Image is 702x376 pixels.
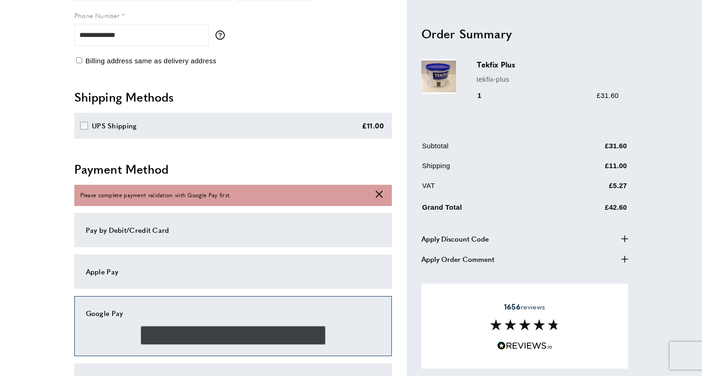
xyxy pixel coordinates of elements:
[86,308,380,319] div: Google Pay
[421,233,489,244] span: Apply Discount Code
[477,59,619,70] h3: Tekfix Plus
[504,302,545,311] span: reviews
[422,200,554,219] td: Grand Total
[74,11,120,20] span: Phone Number
[597,91,619,99] span: £31.60
[80,191,231,200] span: Please complete payment validation with Google Pay first.
[422,180,554,198] td: VAT
[86,266,380,277] div: Apple Pay
[74,161,392,177] h2: Payment Method
[76,57,82,63] input: Billing address same as delivery address
[477,90,495,101] div: 1
[422,160,554,178] td: Shipping
[74,89,392,105] h2: Shipping Methods
[141,326,325,345] button: Buy with GPay
[216,30,229,40] button: More information
[421,253,494,264] span: Apply Order Comment
[490,319,559,330] img: Reviews section
[421,59,456,94] img: Tekfix Plus
[554,200,627,219] td: £42.60
[86,224,380,236] div: Pay by Debit/Credit Card
[421,25,628,42] h2: Order Summary
[554,160,627,178] td: £11.00
[554,180,627,198] td: £5.27
[497,341,552,350] img: Reviews.io 5 stars
[554,140,627,158] td: £31.60
[477,73,619,85] p: tekfix-plus
[504,301,521,312] strong: 1656
[362,120,384,131] div: £11.00
[85,57,216,65] span: Billing address same as delivery address
[422,140,554,158] td: Subtotal
[92,120,137,131] div: UPS Shipping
